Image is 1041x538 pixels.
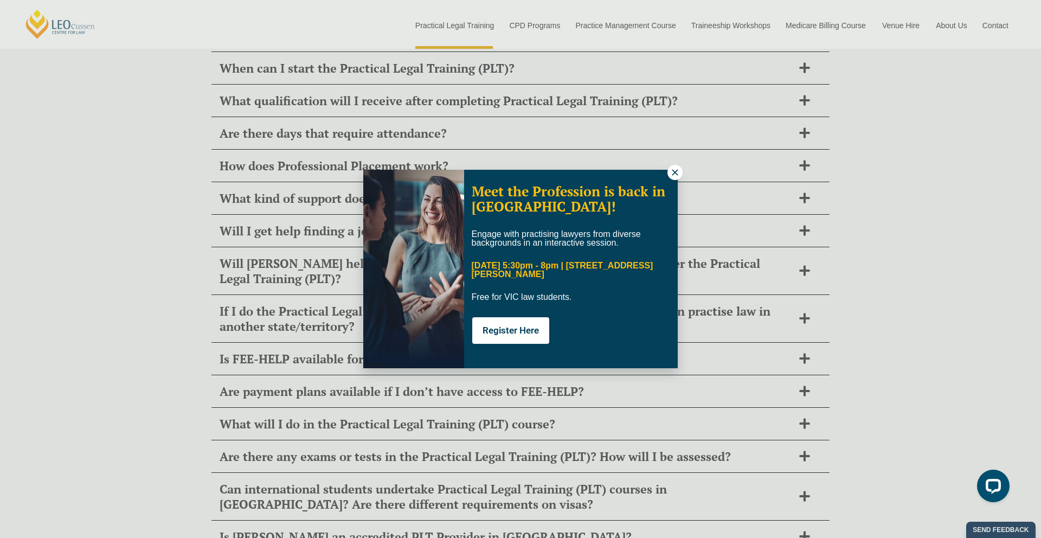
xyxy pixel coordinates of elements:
[667,165,683,180] button: Close
[472,229,641,247] span: Engage with practising lawyers from diverse backgrounds in an interactive session.
[472,317,549,344] button: Register Here
[472,292,572,302] span: Free for VIC law students.
[363,170,464,368] img: Soph-popup.JPG
[472,261,653,279] span: [DATE] 5:30pm - 8pm | [STREET_ADDRESS][PERSON_NAME]
[968,465,1014,511] iframe: LiveChat chat widget
[472,182,665,215] span: Meet the Profession is back in [GEOGRAPHIC_DATA]!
